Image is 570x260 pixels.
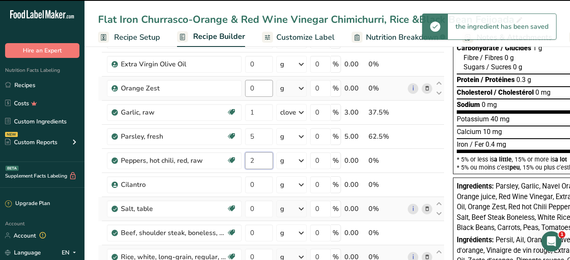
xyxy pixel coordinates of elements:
a: Nutrition Breakdown [352,28,445,47]
span: a little [494,156,512,163]
span: 0.3 g [516,76,531,84]
a: Customize Label [262,28,335,47]
span: 0.4 mg [485,140,506,148]
div: 0% [368,59,404,69]
div: 0% [368,180,404,190]
a: Language [5,245,41,260]
div: 37.5% [368,107,404,118]
span: / Fer [470,140,484,148]
div: 0% [368,156,404,166]
span: Calcium [457,128,481,136]
a: Recipe Setup [98,28,160,47]
div: Extra Virgin Olive Oil [121,59,226,69]
a: Recipe Builder [177,27,245,47]
span: Cholesterol [457,88,492,96]
span: Potassium [457,115,489,123]
span: 0 g [513,63,522,71]
a: i [408,204,418,214]
div: Flat Iron Churrasco-Orange & Red Wine Vinegar Chimichurri, Rice &Black Bean Feijoada [98,12,524,27]
div: Salt, table [121,204,226,214]
div: g [280,156,284,166]
div: g [280,59,284,69]
span: / Protéines [481,76,515,84]
span: 1 [559,231,565,238]
span: / Fibres [480,54,503,62]
span: peu [510,164,520,171]
div: Upgrade Plan [5,200,50,208]
div: EN [62,247,79,257]
div: 0.00 [344,156,365,166]
div: clove [280,107,296,118]
a: i [408,83,418,94]
span: Recipe Builder [193,31,245,42]
div: Custom Reports [5,138,57,147]
span: 0 g [505,54,514,62]
span: a lot [555,156,567,163]
span: Iron [457,140,468,148]
div: 0.00 [344,180,365,190]
div: g [280,180,284,190]
span: Customize Label [276,32,335,43]
div: g [280,131,284,142]
span: 0 mg [535,88,551,96]
span: Carbohydrate [457,44,499,52]
div: the ingredient has been saved [448,14,556,39]
div: g [280,83,284,93]
span: Ingredients: [457,182,494,190]
span: / Cholestérol [494,88,534,96]
span: / Sucres [486,63,511,71]
span: Sugars [464,63,485,71]
span: Ingrédients: [457,236,494,244]
span: Sodium [457,101,480,109]
div: Cilantro [121,180,226,190]
div: 0.00 [344,59,365,69]
div: 0% [368,204,404,214]
div: 0% [368,83,404,93]
div: NEW [5,132,18,137]
button: Hire an Expert [5,43,79,58]
iframe: Intercom live chat [541,231,562,252]
div: 0.00 [344,83,365,93]
span: 1 g [533,44,542,52]
span: / Glucides [501,44,531,52]
div: BETA [5,166,19,171]
span: Protein [457,76,479,84]
div: 0.00 [344,228,365,238]
div: g [280,228,284,238]
span: Recipe Setup [114,32,160,43]
span: 40 mg [491,115,510,123]
div: Peppers, hot chili, red, raw [121,156,226,166]
div: 0% [368,228,404,238]
div: Beef, shoulder steak, boneless, separable lean and fat, trimmed to 0" fat, choice, cooked, grilled [121,228,226,238]
span: 0 mg [482,101,497,109]
div: Garlic, raw [121,107,226,118]
div: g [280,204,284,214]
span: 10 mg [483,128,502,136]
div: 0.00 [344,204,365,214]
span: Fibre [464,54,478,62]
div: 5.00 [344,131,365,142]
div: Parsley, fresh [121,131,226,142]
div: Orange Zest [121,83,226,93]
div: 62.5% [368,131,404,142]
div: 3.00 [344,107,365,118]
span: Nutrition Breakdown [366,32,438,43]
